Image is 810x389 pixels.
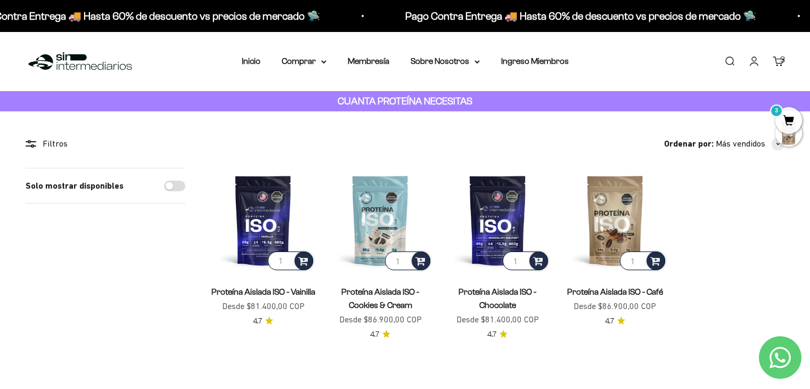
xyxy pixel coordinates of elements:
mark: 3 [770,104,783,117]
div: Filtros [26,137,185,151]
a: Membresía [348,56,389,66]
a: Inicio [242,56,260,66]
p: Pago Contra Entrega 🚚 Hasta 60% de descuento vs precios de mercado 🛸 [404,7,755,25]
span: 4.7 [605,315,614,327]
span: Más vendidos [716,137,765,151]
sale-price: Desde $81.400,00 COP [222,299,305,313]
sale-price: Desde $86.900,00 COP [339,313,422,327]
a: Proteína Aislada ISO - Chocolate [459,287,536,310]
summary: Comprar [282,54,326,68]
a: Proteína Aislada ISO - Café [567,287,663,296]
span: 4.7 [370,329,379,341]
div: 3 [780,53,785,67]
a: 3 [773,55,784,67]
a: 4.74.7 de 5.0 estrellas [487,329,508,341]
a: 3 [775,116,802,127]
label: Solo mostrar disponibles [26,179,124,193]
a: Ingreso Miembros [501,56,569,66]
summary: Sobre Nosotros [411,54,480,68]
a: Proteína Aislada ISO - Vainilla [211,287,315,296]
button: Más vendidos [716,137,784,151]
span: 4.7 [253,315,262,327]
sale-price: Desde $86.900,00 COP [574,299,656,313]
span: Ordenar por: [664,137,714,151]
a: 4.74.7 de 5.0 estrellas [253,315,273,327]
a: 4.74.7 de 5.0 estrellas [605,315,625,327]
sale-price: Desde $81.400,00 COP [456,313,539,327]
a: Proteína Aislada ISO - Cookies & Cream [341,287,419,310]
strong: CUANTA PROTEÍNA NECESITAS [338,95,472,107]
a: 4.74.7 de 5.0 estrellas [370,329,390,341]
span: 4.7 [487,329,496,341]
